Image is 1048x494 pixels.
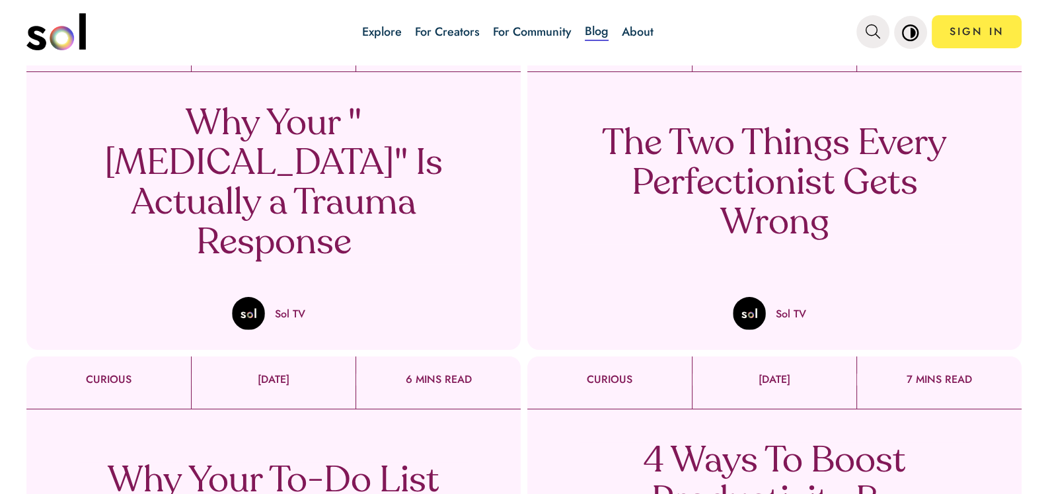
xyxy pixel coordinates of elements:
a: For Creators [415,23,480,40]
p: [DATE] [192,374,356,386]
p: 6 MINS READ [356,374,521,386]
p: [DATE] [692,374,856,386]
nav: main navigation [26,9,1022,55]
p: Sol TV [776,306,806,321]
a: For Community [493,23,572,40]
a: Explore [362,23,402,40]
p: Sol TV [275,306,305,321]
a: Blog [585,22,609,41]
p: 7 MINS READ [857,374,1022,386]
p: CURIOUS [527,374,692,386]
img: logo [26,13,86,50]
a: SIGN IN [932,15,1022,48]
p: CURIOUS [26,374,191,386]
a: About [622,23,654,40]
p: The Two Things Every Perfectionist Gets Wrong [580,125,969,244]
p: Why Your "[MEDICAL_DATA]" Is Actually a Trauma Response [79,105,468,264]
